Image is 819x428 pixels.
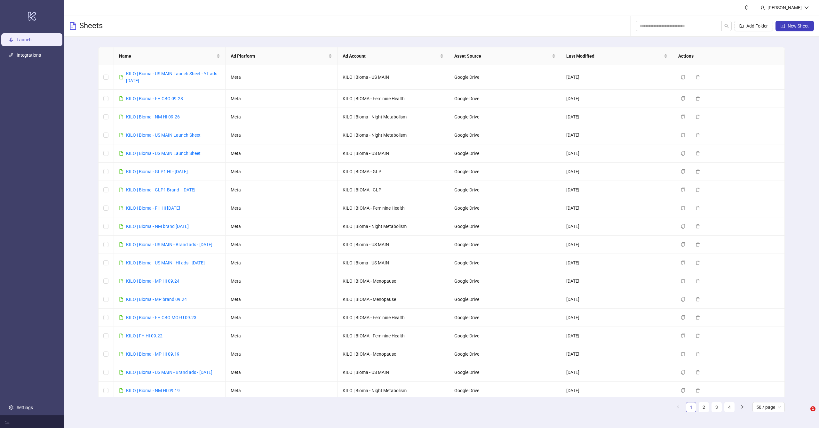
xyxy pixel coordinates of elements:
[126,370,212,375] a: KILO | Bioma - US MAIN - Brand ads - [DATE]
[119,315,123,320] span: file
[681,188,685,192] span: copy
[449,126,561,144] td: Google Drive
[69,22,77,30] span: file-text
[681,224,685,229] span: copy
[681,115,685,119] span: copy
[561,309,673,327] td: [DATE]
[119,388,123,393] span: file
[681,334,685,338] span: copy
[681,242,685,247] span: copy
[126,151,201,156] a: KILO | Bioma - US MAIN Launch Sheet
[696,261,700,265] span: delete
[126,71,217,83] a: KILO | Bioma - US MAIN Launch Sheet - YT ads [DATE]
[561,345,673,363] td: [DATE]
[119,242,123,247] span: file
[566,52,663,60] span: Last Modified
[226,65,338,90] td: Meta
[119,352,123,356] span: file
[696,224,700,229] span: delete
[804,5,809,10] span: down
[119,115,123,119] span: file
[338,163,449,181] td: KILO | BIOMA - GLP
[126,96,183,101] a: KILO | Bioma - FH CBO 09.28
[126,388,180,393] a: KILO | Bioma - NM HI 09.19
[681,352,685,356] span: copy
[696,279,700,283] span: delete
[781,24,785,28] span: plus-square
[449,108,561,126] td: Google Drive
[561,236,673,254] td: [DATE]
[231,52,327,60] span: Ad Platform
[119,169,123,174] span: file
[226,199,338,217] td: Meta
[681,370,685,375] span: copy
[119,188,123,192] span: file
[681,279,685,283] span: copy
[226,90,338,108] td: Meta
[449,199,561,217] td: Google Drive
[226,217,338,236] td: Meta
[126,333,163,338] a: KILO | FH HI 09.22
[561,327,673,345] td: [DATE]
[696,188,700,192] span: delete
[17,37,32,42] a: Launch
[119,334,123,338] span: file
[338,254,449,272] td: KILO | Bioma - US MAIN
[126,315,196,320] a: KILO | Bioma - FH CBO MOFU 09.23
[449,65,561,90] td: Google Drive
[686,402,696,412] a: 1
[338,382,449,400] td: KILO | Bioma - Night Metabolism
[338,290,449,309] td: KILO | BIOMA - Menopause
[449,254,561,272] td: Google Drive
[681,315,685,320] span: copy
[126,279,179,284] a: KILO | Bioma - MP HI 09.24
[696,370,700,375] span: delete
[126,133,201,138] a: KILO | Bioma - US MAIN Launch Sheet
[696,315,700,320] span: delete
[226,345,338,363] td: Meta
[119,96,123,101] span: file
[449,236,561,254] td: Google Drive
[673,47,785,65] th: Actions
[226,363,338,382] td: Meta
[752,402,785,412] div: Page Size
[119,297,123,302] span: file
[737,402,747,412] button: right
[338,181,449,199] td: KILO | BIOMA - GLP
[126,206,180,211] a: KILO | Bioma - FH HI [DATE]
[737,402,747,412] li: Next Page
[17,52,41,58] a: Integrations
[561,272,673,290] td: [DATE]
[449,90,561,108] td: Google Drive
[226,272,338,290] td: Meta
[338,47,449,65] th: Ad Account
[696,334,700,338] span: delete
[696,352,700,356] span: delete
[226,254,338,272] td: Meta
[561,217,673,236] td: [DATE]
[696,206,700,210] span: delete
[338,236,449,254] td: KILO | Bioma - US MAIN
[561,144,673,163] td: [DATE]
[126,260,205,265] a: KILO | Bioma - US MAIN - HI ads - [DATE]
[756,402,781,412] span: 50 / page
[449,181,561,199] td: Google Drive
[449,345,561,363] td: Google Drive
[744,5,749,10] span: bell
[724,402,735,412] li: 4
[673,402,683,412] li: Previous Page
[765,4,804,11] div: [PERSON_NAME]
[338,90,449,108] td: KILO | BIOMA - Feminine Health
[338,309,449,327] td: KILO | BIOMA - Feminine Health
[449,363,561,382] td: Google Drive
[126,297,187,302] a: KILO | Bioma - MP brand 09.24
[696,242,700,247] span: delete
[746,23,768,28] span: Add Folder
[119,151,123,156] span: file
[226,290,338,309] td: Meta
[79,21,103,31] h3: Sheets
[449,163,561,181] td: Google Drive
[734,21,773,31] button: Add Folder
[696,133,700,137] span: delete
